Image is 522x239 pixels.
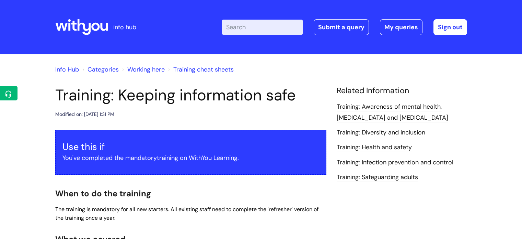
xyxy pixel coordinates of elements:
a: Categories [88,65,119,74]
a: Training: Awareness of mental health, [MEDICAL_DATA] and [MEDICAL_DATA] [337,102,448,122]
input: Search [222,20,303,35]
a: Working here [127,65,165,74]
a: Training: Infection prevention and control [337,158,453,167]
a: Training: Diversity and inclusion [337,128,425,137]
a: Sign out [433,19,467,35]
p: info hub [113,22,136,33]
a: Training cheat sheets [173,65,234,74]
a: Submit a query [314,19,369,35]
li: Working here [120,64,165,75]
a: Training: Safeguarding adults [337,173,418,182]
a: Info Hub [55,65,79,74]
div: | - [222,19,467,35]
a: My queries [380,19,422,35]
h1: Training: Keeping information safe [55,86,326,105]
span: When to do the training [55,188,151,199]
span: The training is mandatory for all new starters. All existing staff need to complete the 'refreshe... [55,206,318,221]
li: Training cheat sheets [166,64,234,75]
a: Training: Health and safety [337,143,412,152]
h4: Related Information [337,86,467,96]
li: Solution home [81,64,119,75]
p: You've completed the mandatory training on WithYou Learning. [62,152,319,163]
div: Modified on: [DATE] 1:31 PM [55,110,114,119]
h3: Use this if [62,141,319,152]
